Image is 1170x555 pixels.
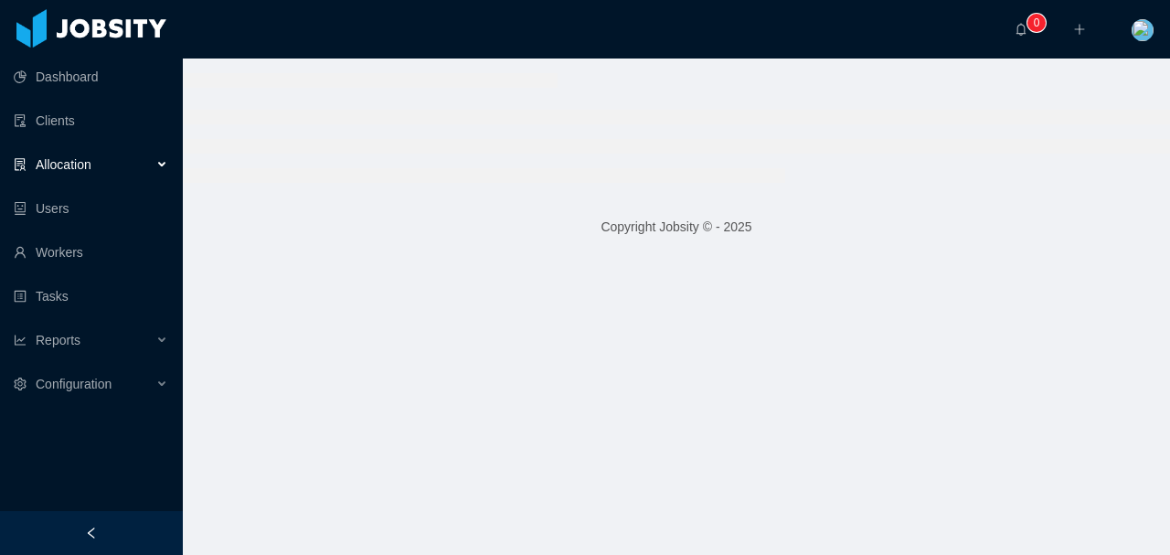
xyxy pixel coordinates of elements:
[1073,23,1086,36] i: icon: plus
[1015,23,1027,36] i: icon: bell
[14,278,168,315] a: icon: profileTasks
[36,377,112,391] span: Configuration
[14,334,27,347] i: icon: line-chart
[36,333,80,347] span: Reports
[14,190,168,227] a: icon: robotUsers
[14,158,27,171] i: icon: solution
[183,196,1170,259] footer: Copyright Jobsity © - 2025
[14,59,168,95] a: icon: pie-chartDashboard
[14,102,168,139] a: icon: auditClients
[1132,19,1154,41] img: 1d261170-802c-11eb-b758-29106f463357_6063414d2c854.png
[14,378,27,390] i: icon: setting
[1027,14,1046,32] sup: 0
[36,157,91,172] span: Allocation
[14,234,168,271] a: icon: userWorkers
